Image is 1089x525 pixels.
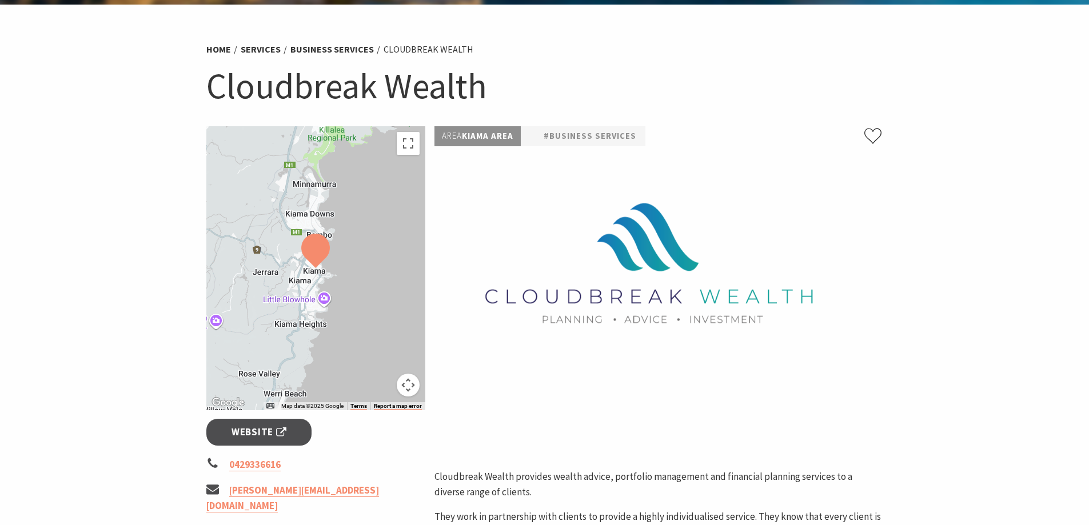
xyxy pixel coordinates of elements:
button: Keyboard shortcuts [266,402,274,410]
p: Kiama Area [434,126,521,146]
img: Google [209,395,247,410]
a: Business Services [290,43,374,55]
span: Area [442,130,462,141]
span: Website [232,424,286,440]
a: Website [206,419,312,446]
a: Services [241,43,281,55]
button: Toggle fullscreen view [397,132,420,155]
span: Map data ©2025 Google [281,403,344,409]
a: Terms (opens in new tab) [350,403,367,410]
a: #Business Services [544,129,636,143]
a: Home [206,43,231,55]
a: Report a map error [374,403,422,410]
a: [PERSON_NAME][EMAIL_ADDRESS][DOMAIN_NAME] [206,484,379,512]
h1: Cloudbreak Wealth [206,63,883,109]
li: Cloudbreak Wealth [384,42,473,57]
p: Cloudbreak Wealth provides wealth advice, portfolio management and financial planning services to... [434,469,883,500]
a: 0429336616 [229,458,281,471]
a: Open this area in Google Maps (opens a new window) [209,395,247,410]
button: Map camera controls [397,374,420,396]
